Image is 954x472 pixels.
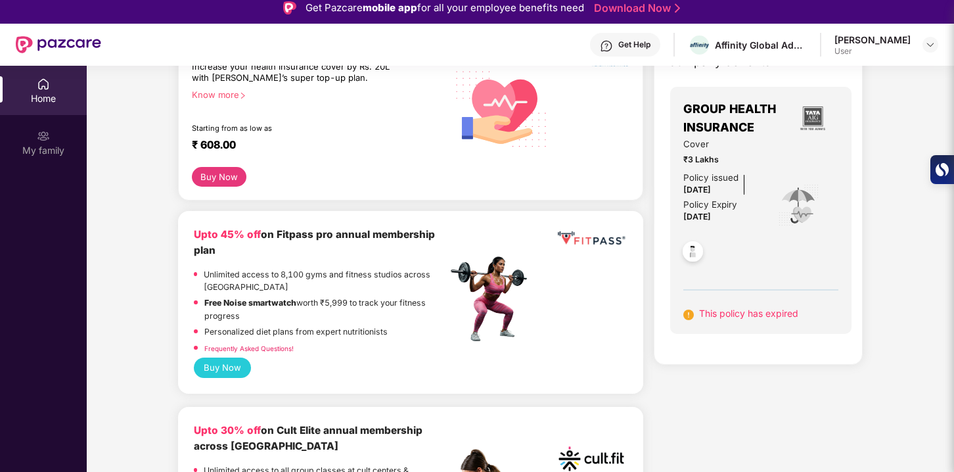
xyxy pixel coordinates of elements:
[683,212,711,222] span: [DATE]
[447,49,556,160] img: svg+xml;base64,PHN2ZyB4bWxucz0iaHR0cDovL3d3dy53My5vcmcvMjAwMC9zdmciIHhtbG5zOnhsaW5rPSJodHRwOi8vd3...
[715,39,807,51] div: Affinity Global Advertising Private Limited
[192,167,246,187] button: Buy Now
[600,39,613,53] img: svg+xml;base64,PHN2ZyBpZD0iSGVscC0zMngzMiIgeG1sbnM9Imh0dHA6Ly93d3cudzMub3JnLzIwMDAvc3ZnIiB3aWR0aD...
[16,36,101,53] img: New Pazcare Logo
[683,198,737,212] div: Policy Expiry
[204,268,447,294] p: Unlimited access to 8,100 gyms and fitness studios across [GEOGRAPHIC_DATA]
[683,153,760,166] span: ₹3 Lakhs
[363,1,417,14] strong: mobile app
[192,124,391,133] div: Starting from as low as
[555,227,627,249] img: fppp.png
[204,325,388,338] p: Personalized diet plans from expert nutritionists
[683,171,738,185] div: Policy issued
[204,298,296,308] strong: Free Noise smartwatch
[618,39,650,50] div: Get Help
[194,228,261,241] b: Upto 45% off
[194,358,251,378] button: Buy Now
[594,1,676,15] a: Download Now
[834,34,911,46] div: [PERSON_NAME]
[677,237,709,270] img: svg+xml;base64,PHN2ZyB4bWxucz0iaHR0cDovL3d3dy53My5vcmcvMjAwMC9zdmciIHdpZHRoPSI0OC45NDMiIGhlaWdodD...
[683,100,787,137] span: GROUP HEALTH INSURANCE
[192,138,434,154] div: ₹ 608.00
[37,78,50,91] img: svg+xml;base64,PHN2ZyBpZD0iSG9tZSIgeG1sbnM9Imh0dHA6Ly93d3cudzMub3JnLzIwMDAvc3ZnIiB3aWR0aD0iMjAiIG...
[283,1,296,14] img: Logo
[447,253,539,345] img: fpp.png
[683,310,694,320] img: svg+xml;base64,PHN2ZyB4bWxucz0iaHR0cDovL3d3dy53My5vcmcvMjAwMC9zdmciIHdpZHRoPSIxNiIgaGVpZ2h0PSIxNi...
[204,296,447,322] p: worth ₹5,999 to track your fitness progress
[239,92,246,99] span: right
[204,344,294,352] a: Frequently Asked Questions!
[683,137,760,151] span: Cover
[37,130,50,143] img: svg+xml;base64,PHN2ZyB3aWR0aD0iMjAiIGhlaWdodD0iMjAiIHZpZXdCb3g9IjAgMCAyMCAyMCIgZmlsbD0ibm9uZSIgeG...
[194,228,435,256] b: on Fitpass pro annual membership plan
[690,43,709,48] img: affinity.png
[925,39,936,50] img: svg+xml;base64,PHN2ZyBpZD0iRHJvcGRvd24tMzJ4MzIiIHhtbG5zPSJodHRwOi8vd3d3LnczLm9yZy8yMDAwL3N2ZyIgd2...
[834,46,911,57] div: User
[194,424,261,437] b: Upto 30% off
[683,185,711,195] span: [DATE]
[194,424,422,452] b: on Cult Elite annual membership across [GEOGRAPHIC_DATA]
[699,308,798,319] span: This policy has expired
[675,1,680,15] img: Stroke
[192,89,439,99] div: Know more
[795,101,830,136] img: insurerLogo
[777,183,820,227] img: icon
[192,61,390,84] div: Increase your health insurance cover by Rs. 20L with [PERSON_NAME]’s super top-up plan.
